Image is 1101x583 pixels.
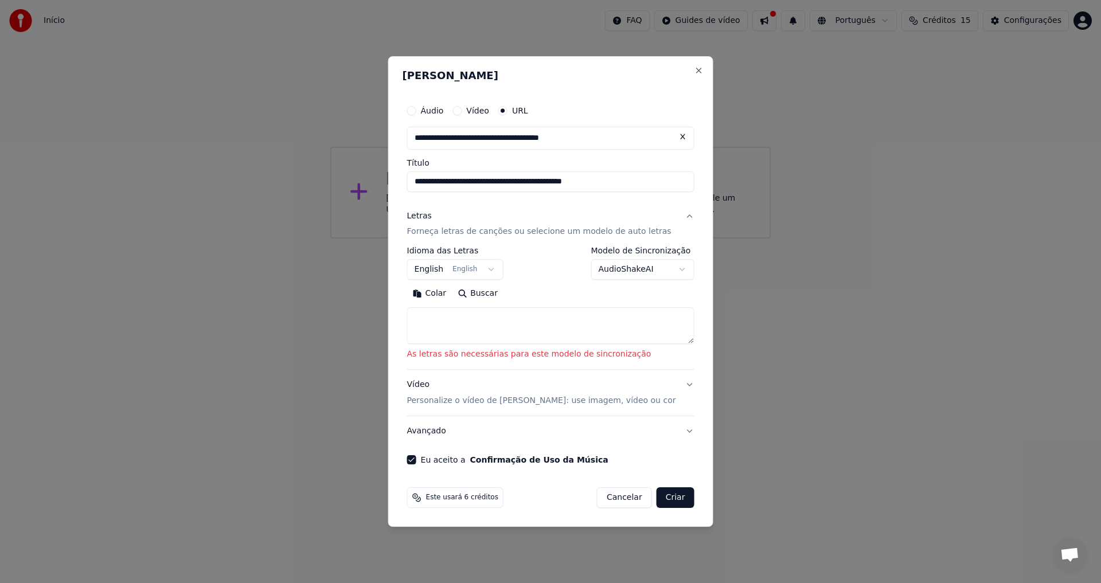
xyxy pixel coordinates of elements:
[407,395,676,406] p: Personalize o vídeo de [PERSON_NAME]: use imagem, vídeo ou cor
[452,285,503,303] button: Buscar
[512,107,528,115] label: URL
[407,247,694,370] div: LetrasForneça letras de canções ou selecione um modelo de auto letras
[403,71,699,81] h2: [PERSON_NAME]
[407,210,432,222] div: Letras
[426,493,498,502] span: Este usará 6 créditos
[407,379,676,407] div: Vídeo
[407,226,671,238] p: Forneça letras de canções ou selecione um modelo de auto letras
[597,487,652,508] button: Cancelar
[407,159,694,167] label: Título
[421,107,444,115] label: Áudio
[470,456,608,464] button: Eu aceito a
[657,487,694,508] button: Criar
[407,201,694,247] button: LetrasForneça letras de canções ou selecione um modelo de auto letras
[591,247,694,255] label: Modelo de Sincronização
[407,349,694,361] p: As letras são necessárias para este modelo de sincronização
[421,456,608,464] label: Eu aceito a
[407,416,694,446] button: Avançado
[407,247,503,255] label: Idioma das Letras
[407,370,694,416] button: VídeoPersonalize o vídeo de [PERSON_NAME]: use imagem, vídeo ou cor
[466,107,489,115] label: Vídeo
[407,285,452,303] button: Colar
